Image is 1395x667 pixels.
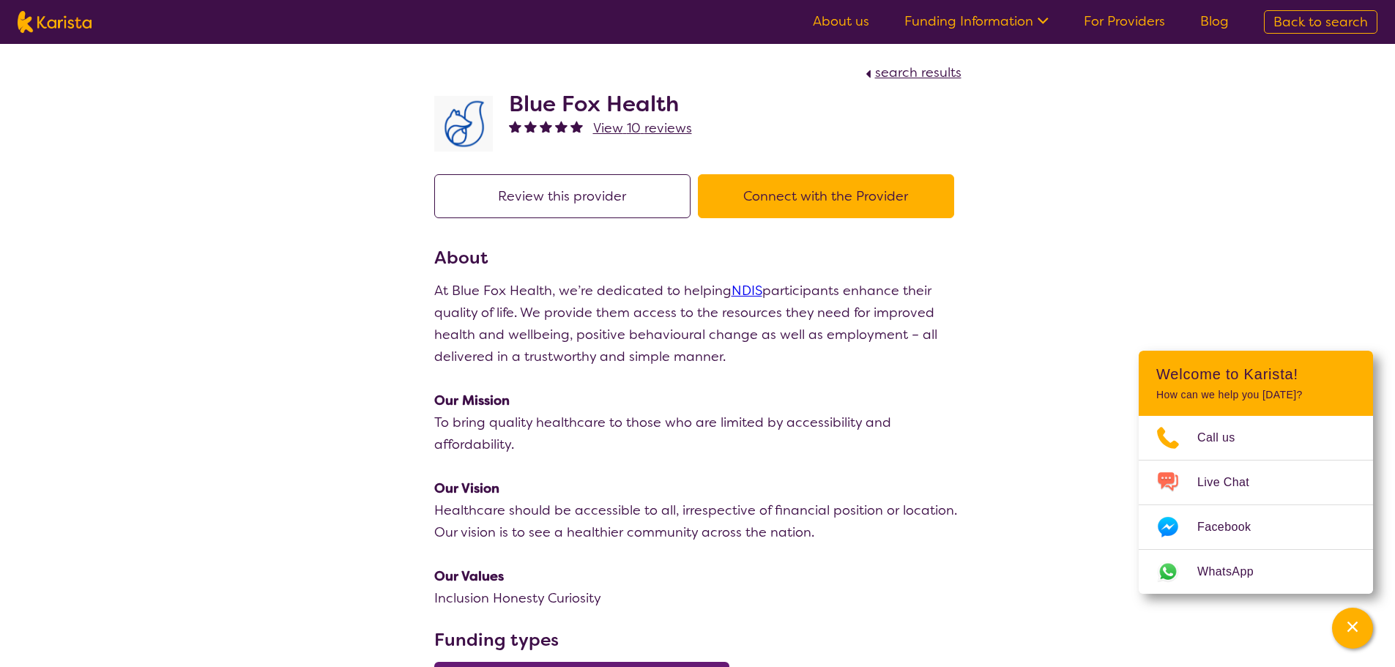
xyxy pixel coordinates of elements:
[904,12,1049,30] a: Funding Information
[593,119,692,137] span: View 10 reviews
[434,96,493,152] img: lyehhyr6avbivpacwqcf.png
[698,174,954,218] button: Connect with the Provider
[434,280,961,368] p: At Blue Fox Health, we’re dedicated to helping participants enhance their quality of life. We pro...
[434,499,961,543] p: Healthcare should be accessible to all, irrespective of financial position or location. Our visio...
[434,411,961,455] p: To bring quality healthcare to those who are limited by accessibility and affordability.
[1200,12,1229,30] a: Blog
[434,187,698,205] a: Review this provider
[1139,416,1373,594] ul: Choose channel
[1197,561,1271,583] span: WhatsApp
[434,174,691,218] button: Review this provider
[1273,13,1368,31] span: Back to search
[434,567,504,585] strong: Our Values
[434,392,510,409] strong: Our Mission
[434,587,961,609] p: Inclusion Honesty Curiosity
[434,480,499,497] strong: Our Vision
[1197,472,1267,493] span: Live Chat
[1139,550,1373,594] a: Web link opens in a new tab.
[593,117,692,139] a: View 10 reviews
[698,187,961,205] a: Connect with the Provider
[1084,12,1165,30] a: For Providers
[1197,516,1268,538] span: Facebook
[570,120,583,133] img: fullstar
[862,64,961,81] a: search results
[555,120,568,133] img: fullstar
[540,120,552,133] img: fullstar
[434,245,961,271] h3: About
[434,627,961,653] h3: Funding types
[509,91,692,117] h2: Blue Fox Health
[1156,365,1355,383] h2: Welcome to Karista!
[1332,608,1373,649] button: Channel Menu
[875,64,961,81] span: search results
[1156,389,1355,401] p: How can we help you [DATE]?
[1197,427,1253,449] span: Call us
[509,120,521,133] img: fullstar
[524,120,537,133] img: fullstar
[1264,10,1377,34] a: Back to search
[1139,351,1373,594] div: Channel Menu
[813,12,869,30] a: About us
[18,11,92,33] img: Karista logo
[732,282,762,299] a: NDIS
